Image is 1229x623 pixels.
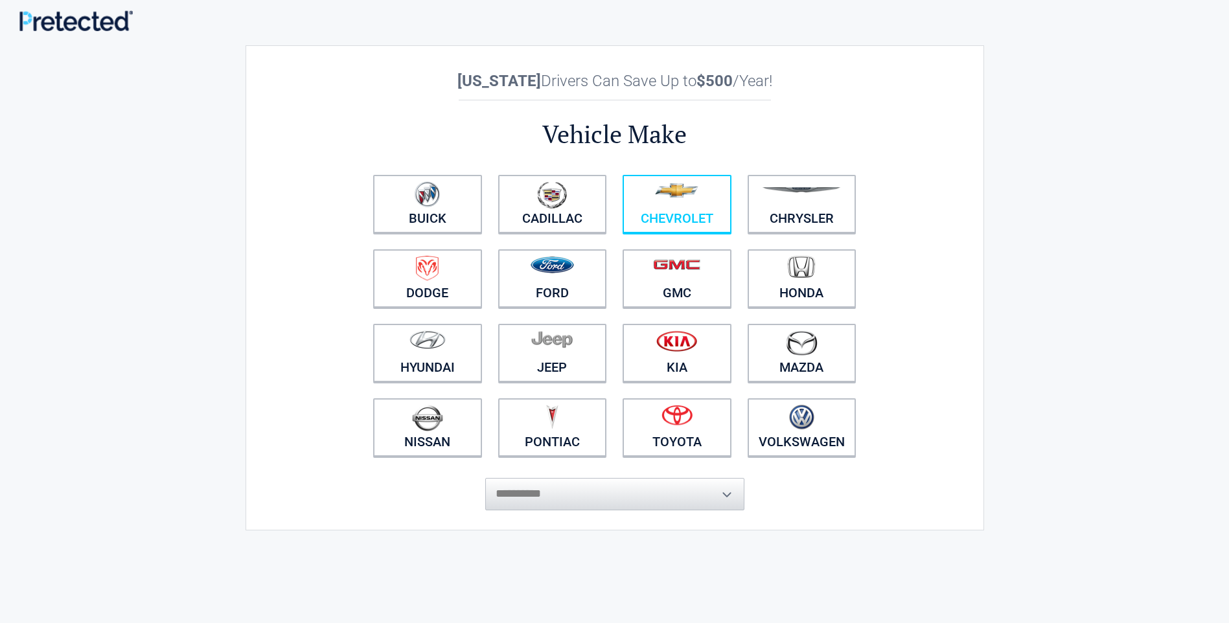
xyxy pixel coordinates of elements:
img: toyota [661,405,693,425]
img: volkswagen [789,405,814,430]
a: Cadillac [498,175,607,233]
img: cadillac [537,181,567,209]
a: Honda [748,249,856,308]
h2: Drivers Can Save Up to /Year [365,72,864,90]
img: hyundai [409,330,446,349]
img: gmc [653,259,700,270]
a: Hyundai [373,324,482,382]
img: nissan [412,405,443,431]
img: chrysler [762,187,841,193]
a: Buick [373,175,482,233]
img: jeep [531,330,573,348]
img: dodge [416,256,439,281]
h2: Vehicle Make [365,118,864,151]
img: honda [788,256,815,278]
a: Toyota [623,398,731,457]
img: Main Logo [19,10,133,31]
img: chevrolet [655,183,698,198]
img: mazda [785,330,818,356]
img: ford [531,256,574,273]
img: kia [656,330,697,352]
a: GMC [623,249,731,308]
a: Jeep [498,324,607,382]
img: buick [415,181,440,207]
a: Ford [498,249,607,308]
a: Kia [623,324,731,382]
a: Chrysler [748,175,856,233]
a: Nissan [373,398,482,457]
b: $500 [696,72,733,90]
img: pontiac [546,405,558,429]
b: [US_STATE] [457,72,541,90]
a: Volkswagen [748,398,856,457]
a: Dodge [373,249,482,308]
a: Pontiac [498,398,607,457]
a: Mazda [748,324,856,382]
a: Chevrolet [623,175,731,233]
